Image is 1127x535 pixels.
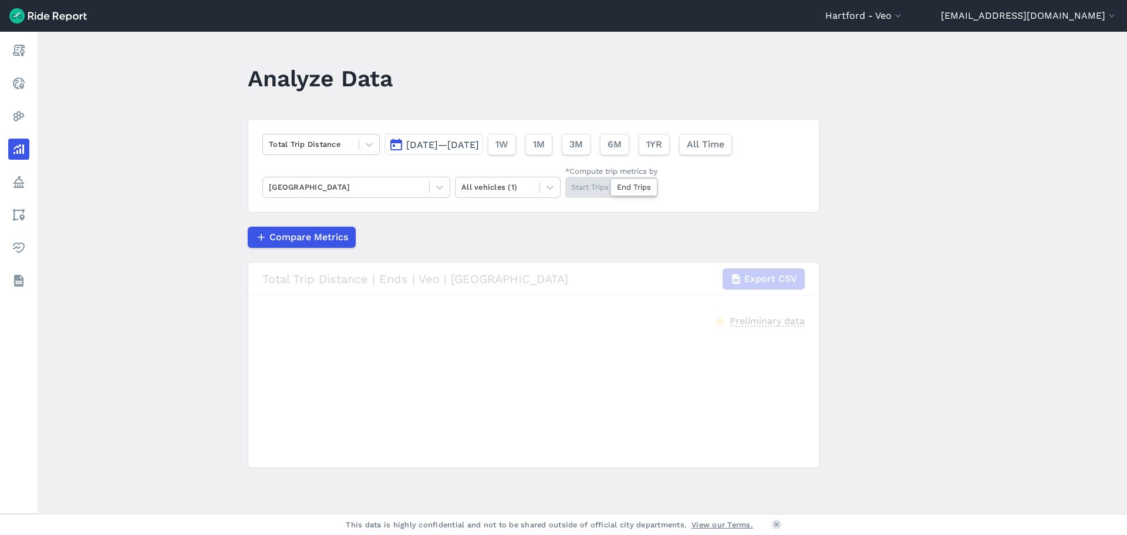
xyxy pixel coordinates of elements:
a: Realtime [8,73,29,94]
a: Policy [8,171,29,193]
button: All Time [679,134,732,155]
span: 1W [495,137,508,152]
span: 1YR [646,137,662,152]
a: Analyze [8,139,29,160]
span: All Time [687,137,724,152]
div: loading [248,263,819,467]
div: *Compute trip metrics by [565,166,658,177]
button: Hartford - Veo [825,9,904,23]
a: Heatmaps [8,106,29,127]
a: Datasets [8,270,29,291]
span: 6M [608,137,622,152]
button: 1YR [639,134,670,155]
button: 3M [562,134,591,155]
span: [DATE]—[DATE] [406,139,479,150]
img: Ride Report [9,8,87,23]
button: 1W [488,134,516,155]
a: Areas [8,204,29,226]
a: Report [8,40,29,61]
a: Health [8,237,29,258]
span: 1M [533,137,545,152]
button: [DATE]—[DATE] [384,134,483,155]
a: View our Terms. [691,519,753,530]
span: Compare Metrics [269,230,348,244]
button: [EMAIL_ADDRESS][DOMAIN_NAME] [941,9,1118,23]
button: Compare Metrics [248,227,356,248]
h1: Analyze Data [248,62,393,95]
button: 6M [600,134,629,155]
span: 3M [569,137,583,152]
button: 1M [525,134,552,155]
